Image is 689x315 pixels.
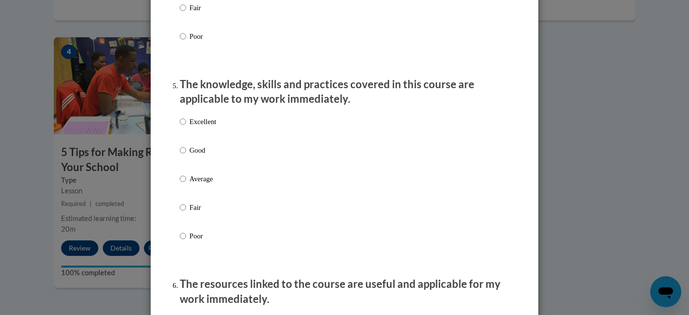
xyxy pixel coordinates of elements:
[189,202,216,213] p: Fair
[180,116,186,127] input: Excellent
[180,231,186,241] input: Poor
[189,31,216,42] p: Poor
[180,31,186,42] input: Poor
[180,277,509,307] p: The resources linked to the course are useful and applicable for my work immediately.
[180,77,509,107] p: The knowledge, skills and practices covered in this course are applicable to my work immediately.
[180,145,186,156] input: Good
[180,173,186,184] input: Average
[180,2,186,13] input: Fair
[189,145,216,156] p: Good
[189,2,216,13] p: Fair
[180,202,186,213] input: Fair
[189,231,216,241] p: Poor
[189,116,216,127] p: Excellent
[189,173,216,184] p: Average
